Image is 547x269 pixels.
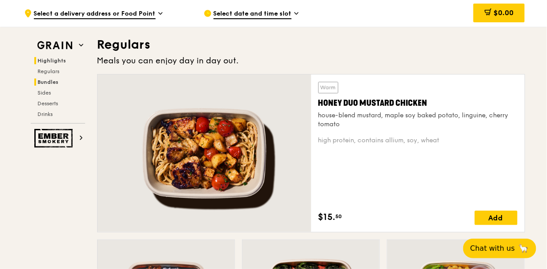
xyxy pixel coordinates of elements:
[470,243,515,254] span: Chat with us
[38,90,51,96] span: Sides
[38,68,60,74] span: Regulars
[318,82,338,93] div: Warm
[34,37,75,54] img: Grain web logo
[318,111,518,129] div: house-blend mustard, maple soy baked potato, linguine, cherry tomato
[518,243,529,254] span: 🦙
[214,9,292,19] span: Select date and time slot
[318,97,518,109] div: Honey Duo Mustard Chicken
[97,37,525,53] h3: Regulars
[38,100,58,107] span: Desserts
[336,213,342,220] span: 50
[38,79,59,85] span: Bundles
[38,58,66,64] span: Highlights
[318,211,336,224] span: $15.
[494,8,514,17] span: $0.00
[318,136,518,145] div: high protein, contains allium, soy, wheat
[34,129,75,148] img: Ember Smokery web logo
[34,9,156,19] span: Select a delivery address or Food Point
[475,211,518,225] div: Add
[463,239,536,258] button: Chat with us🦙
[38,111,53,117] span: Drinks
[97,54,525,67] div: Meals you can enjoy day in day out.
